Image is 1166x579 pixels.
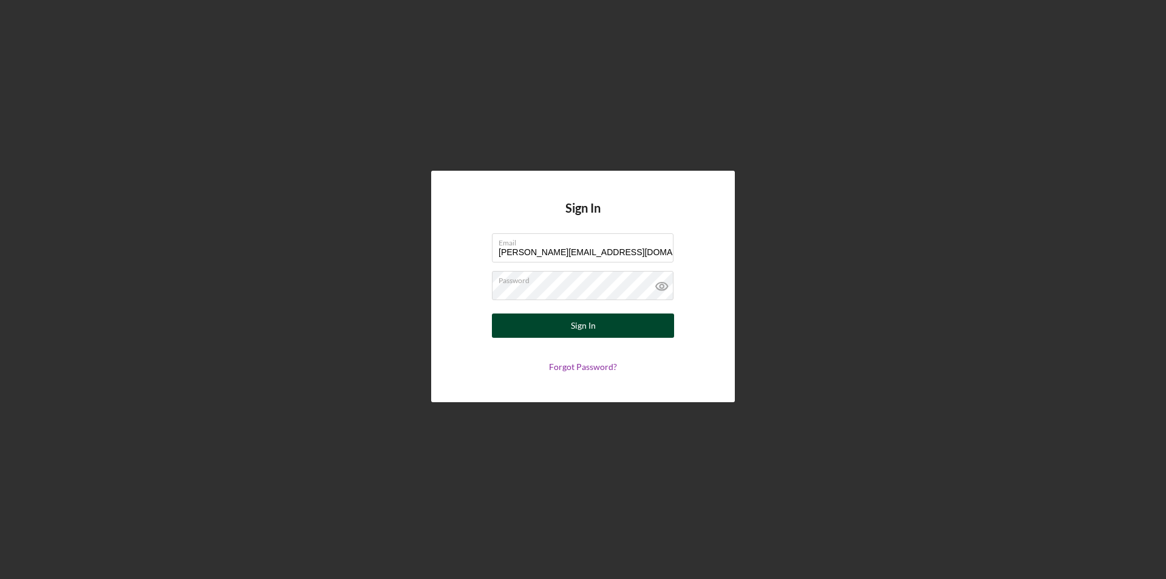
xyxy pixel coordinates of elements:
label: Password [499,272,673,285]
h4: Sign In [565,201,601,233]
button: Sign In [492,313,674,338]
label: Email [499,234,673,247]
a: Forgot Password? [549,361,617,372]
div: Sign In [571,313,596,338]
